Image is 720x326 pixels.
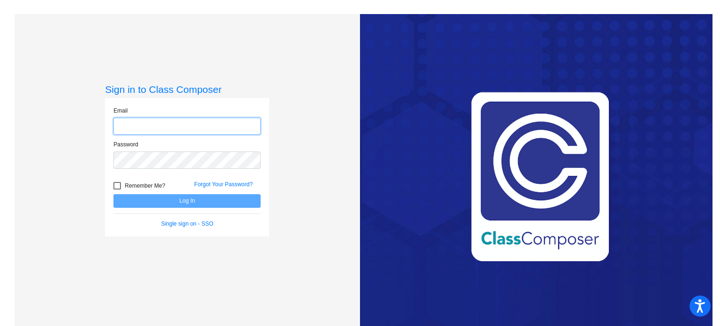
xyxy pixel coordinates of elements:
[113,106,127,115] label: Email
[113,140,138,149] label: Password
[113,194,261,208] button: Log In
[161,220,213,227] a: Single sign on - SSO
[125,180,165,191] span: Remember Me?
[105,83,269,95] h3: Sign in to Class Composer
[194,181,253,188] a: Forgot Your Password?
